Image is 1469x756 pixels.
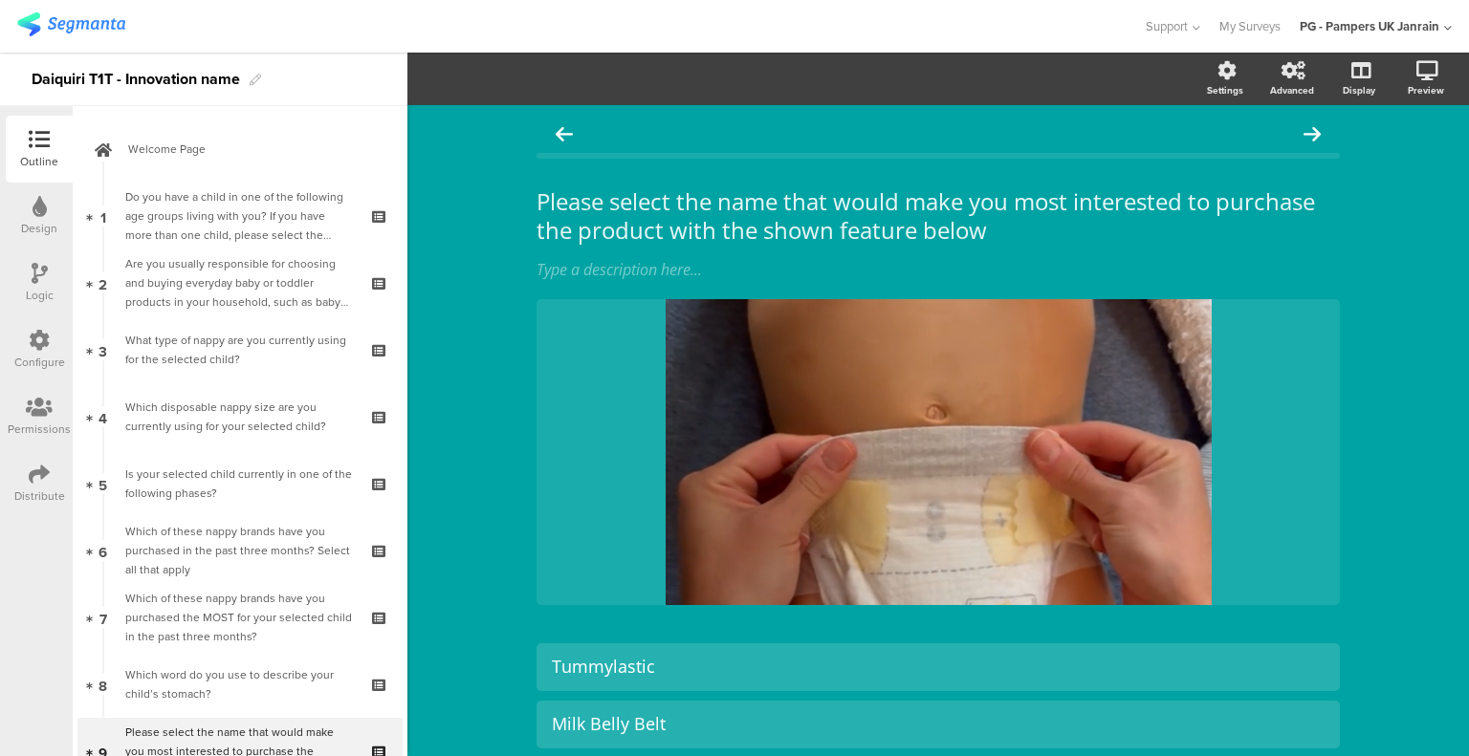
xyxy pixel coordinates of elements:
div: Advanced [1270,83,1314,97]
span: 5 [99,473,107,494]
span: 6 [99,540,107,561]
p: Please select the name that would make you most interested to purchase the product with the shown... [537,187,1340,245]
a: 7 Which of these nappy brands have you purchased the MOST for your selected child in the past thr... [77,584,403,651]
div: Which disposable nappy size are you currently using for your selected child? [125,398,354,436]
img: Please select the name that would make you most interested to purchase the product with the shown... [666,299,1212,605]
a: 1 Do you have a child in one of the following age groups living with you? If you have more than o... [77,183,403,249]
img: segmanta logo [17,12,125,36]
div: Which of these nappy brands have you purchased in the past three months? Select all that apply [125,522,354,579]
div: Distribute [14,487,65,505]
div: Logic [26,287,54,304]
div: What type of nappy are you currently using for the selected child? [125,331,354,369]
a: 6 Which of these nappy brands have you purchased in the past three months? Select all that apply [77,517,403,584]
div: Display [1343,83,1375,97]
span: 4 [99,406,107,427]
div: Permissions [8,421,71,438]
div: Type a description here... [537,259,1340,280]
a: 8 Which word do you use to describe your child’s stomach? [77,651,403,718]
div: Which word do you use to describe your child’s stomach? [125,665,354,703]
div: Settings [1207,83,1243,97]
div: Outline [20,153,58,170]
div: Configure [14,354,65,371]
a: 5 Is your selected child currently in one of the following phases? [77,450,403,517]
div: Daiquiri T1T - Innovation name [32,64,240,95]
div: Tummylastic [552,656,1325,678]
a: Welcome Page [77,116,403,183]
div: PG - Pampers UK Janrain [1300,17,1439,35]
span: 3 [99,339,107,360]
span: Welcome Page [128,140,373,159]
a: 3 What type of nappy are you currently using for the selected child? [77,316,403,383]
span: 2 [99,272,107,293]
div: Which of these nappy brands have you purchased the MOST for your selected child in the past three... [125,589,354,646]
div: Do you have a child in one of the following age groups living with you? If you have more than one... [125,187,354,245]
span: Support [1146,17,1188,35]
div: Design [21,220,57,237]
a: 4 Which disposable nappy size are you currently using for your selected child? [77,383,403,450]
div: Preview [1408,83,1444,97]
span: 8 [99,674,107,695]
div: Are you usually responsible for choosing and buying everyday baby or toddler products in your hou... [125,254,354,312]
span: 7 [99,607,107,628]
span: 1 [100,205,106,227]
div: Milk Belly Belt [552,713,1325,735]
a: 2 Are you usually responsible for choosing and buying everyday baby or toddler products in your h... [77,249,403,316]
div: Is your selected child currently in one of the following phases? [125,464,354,503]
